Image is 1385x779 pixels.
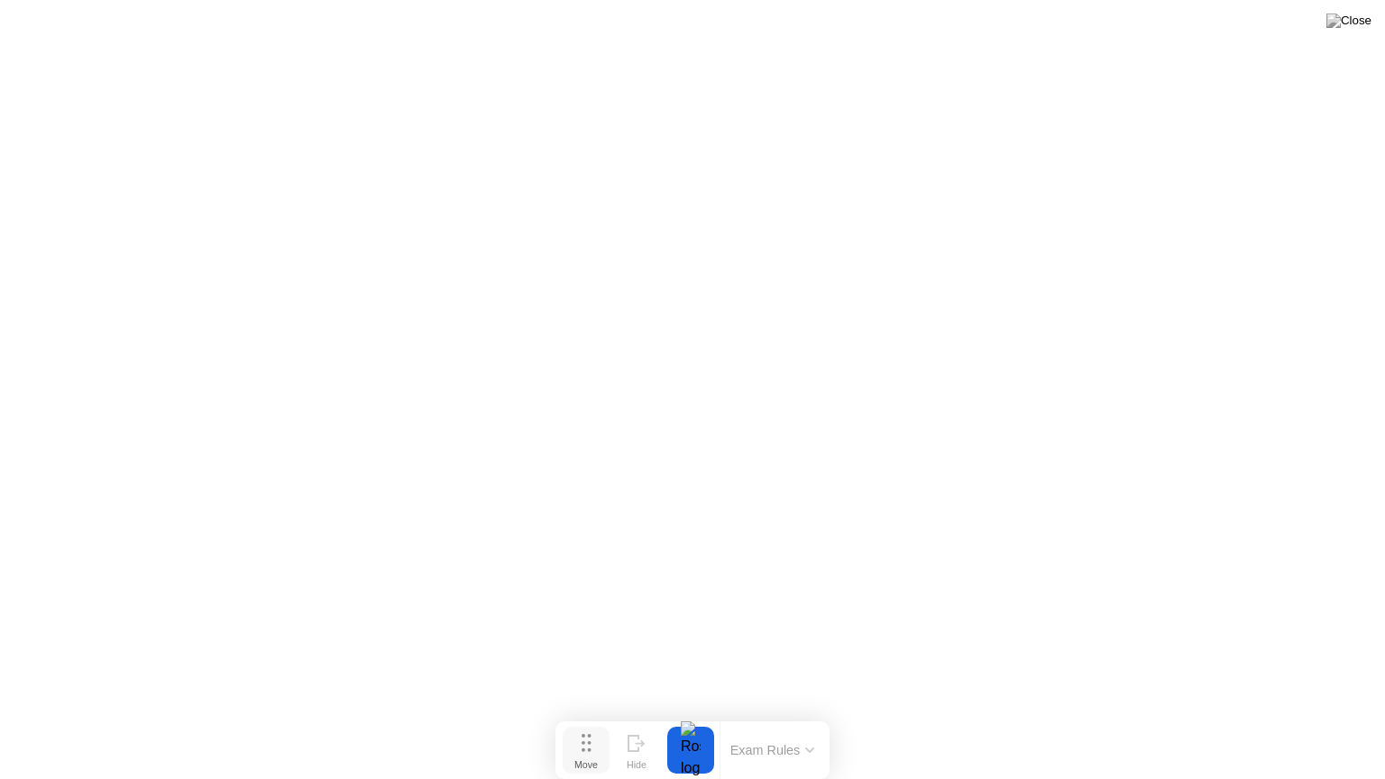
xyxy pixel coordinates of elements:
img: Close [1326,14,1371,28]
button: Hide [613,727,660,774]
button: Exam Rules [725,742,821,758]
div: Move [574,759,598,770]
div: Hide [627,759,647,770]
button: Move [563,727,610,774]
